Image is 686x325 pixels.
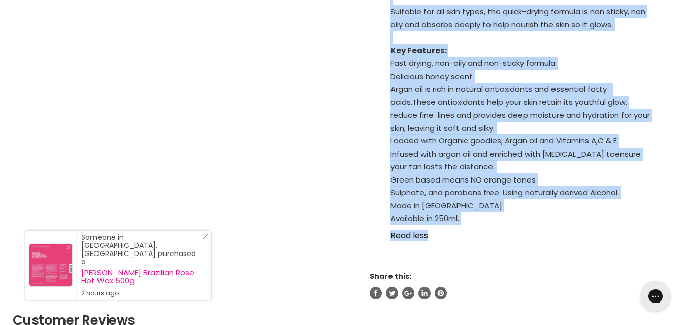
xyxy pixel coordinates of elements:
[203,233,209,239] svg: Close Icon
[370,271,411,281] span: Share this:
[81,233,201,297] div: Someone in [GEOGRAPHIC_DATA], [GEOGRAPHIC_DATA] purchased a
[199,233,209,243] a: Close Notification
[390,57,653,70] li: Fast drying, non-oily and non-sticky formula
[81,289,201,297] small: 2 hours ago
[390,45,447,56] strong: Key Features:
[81,269,201,285] a: [PERSON_NAME] Brazilian Rose Hot Wax 500g
[390,148,653,173] li: Infused with argan oil and enriched with [MEDICAL_DATA] toensure your tan lasts the distance.
[390,199,653,212] li: Made in [GEOGRAPHIC_DATA]
[390,225,653,240] a: Read less
[25,231,76,300] a: Visit product page
[390,83,653,134] li: Argan oil is rich in natural antioxidants and essential fatty acids.These antioxidants help your ...
[390,186,653,199] li: Sulphate, and parabens free. Using naturally derived Alcohol.
[635,277,676,315] iframe: Gorgias live chat messenger
[370,272,673,299] aside: Share this:
[390,70,653,83] li: Delicious honey scent
[390,173,653,187] li: Green based means NO orange tones
[390,134,653,148] li: Loaded with Organic goodies; Argan oil and Vitamins A,C & E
